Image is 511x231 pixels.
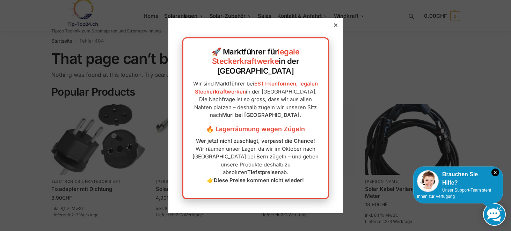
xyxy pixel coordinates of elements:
[190,47,321,76] h2: 🚀 Marktführer für in der [GEOGRAPHIC_DATA]
[417,188,491,199] span: Unser Support-Team steht Ihnen zur Verfügung
[190,80,321,119] p: Wir sind Marktführer bei in der [GEOGRAPHIC_DATA]. Die Nachfrage ist so gross, dass wir aus allen...
[417,170,499,187] div: Brauchen Sie Hilfe?
[214,177,304,184] strong: Diese Preise kommen nicht wieder!
[247,169,281,176] strong: Tiefstpreisen
[222,112,300,118] strong: Muri bei [GEOGRAPHIC_DATA]
[417,170,439,192] img: Customer service
[212,47,300,66] a: legale Steckerkraftwerke
[491,169,499,176] i: Schließen
[196,137,315,144] strong: Wer jetzt nicht zuschlägt, verpasst die Chance!
[195,80,318,95] a: ESTI-konformen, legalen Steckerkraftwerken
[190,137,321,184] p: Wir räumen unser Lager, da wir im Oktober nach [GEOGRAPHIC_DATA] bei Bern zügeln – und geben unse...
[190,125,321,134] h3: 🔥 Lagerräumung wegen Zügeln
